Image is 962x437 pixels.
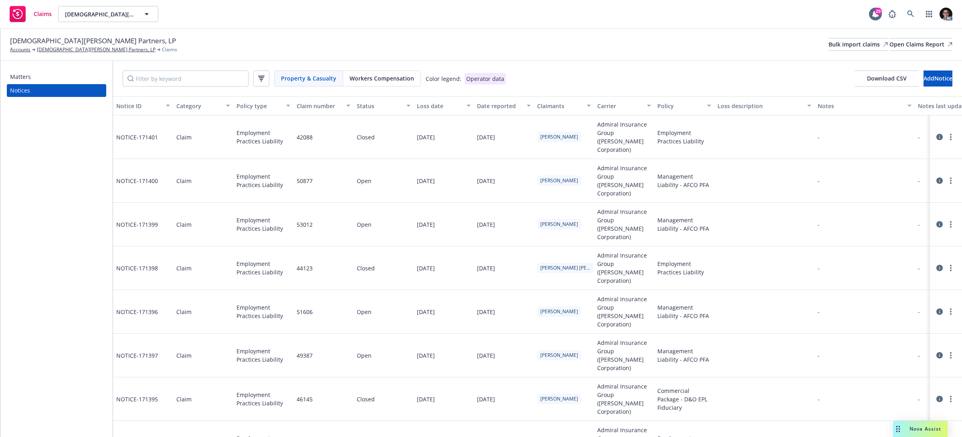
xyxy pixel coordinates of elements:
[477,177,495,185] div: [DATE]
[893,421,903,437] div: Drag to move
[540,395,578,403] span: [PERSON_NAME]
[10,46,30,53] a: Accounts
[354,96,414,115] button: Status
[889,38,952,50] div: Open Claims Report
[477,308,495,316] div: [DATE]
[921,6,937,22] a: Switch app
[814,246,915,290] div: -
[829,38,888,51] a: Bulk import claims
[477,133,495,141] div: [DATE]
[597,338,651,372] span: Admiral Insurance Group ([PERSON_NAME] Corporation)
[477,395,495,403] div: [DATE]
[657,102,702,110] div: Policy
[657,303,711,320] span: Management Liability - AFCO PFA
[875,8,882,15] div: 29
[7,70,106,83] a: Matters
[176,177,192,185] div: Claim
[297,308,313,316] div: 51606
[884,6,900,22] a: Report a Bug
[350,74,414,83] span: Workers Compensation
[597,120,651,154] span: Admiral Insurance Group ([PERSON_NAME] Corporation)
[297,133,313,141] div: 42088
[281,74,336,83] span: Property & Casualty
[717,102,802,110] div: Loss description
[867,75,907,82] span: Download CSV
[176,351,192,360] div: Claim
[814,290,915,334] div: -
[236,260,290,276] span: Employment Practices Liability
[474,96,534,115] button: Date reported
[657,129,711,145] span: Employment Practices Liability
[7,84,106,97] a: Notices
[116,308,158,316] span: NOTICE- 171396
[417,264,435,272] div: [DATE]
[293,96,354,115] button: Claim number
[477,351,495,360] div: [DATE]
[814,159,915,203] div: -
[940,8,952,20] img: photo
[357,308,372,316] div: Open
[654,96,714,115] button: Policy
[946,220,956,229] a: more
[176,102,221,110] div: Category
[10,36,176,46] span: [DEMOGRAPHIC_DATA][PERSON_NAME] Partners, LP
[903,6,919,22] a: Search
[297,102,342,110] div: Claim number
[123,70,249,87] input: Filter by keyword
[814,377,915,421] div: -
[534,96,594,115] button: Claimants
[357,395,375,403] div: Closed
[236,391,290,407] span: Employment Practices Liability
[855,70,919,87] button: Download CSV
[236,172,290,189] span: Employment Practices Liability
[597,207,651,241] span: Admiral Insurance Group ([PERSON_NAME] Corporation)
[465,73,506,85] div: Operator data
[297,264,313,272] div: 44123
[116,177,158,185] span: NOTICE- 171400
[597,295,651,328] span: Admiral Insurance Group ([PERSON_NAME] Corporation)
[417,102,462,110] div: Loss date
[597,102,642,110] div: Carrier
[814,115,915,159] div: -
[924,70,952,87] button: AddNotice
[540,264,590,272] span: [PERSON_NAME] [PERSON_NAME]
[236,216,290,233] span: Employment Practices Liability
[814,334,915,377] div: -
[477,220,495,229] div: [DATE]
[814,203,915,246] div: -
[176,308,192,316] div: Claim
[426,75,461,83] div: Color legend:
[477,264,495,272] div: [DATE]
[909,425,941,432] span: Nova Assist
[417,395,435,403] div: [DATE]
[417,351,435,360] div: [DATE]
[357,133,375,141] div: Closed
[297,351,313,360] div: 49387
[236,303,290,320] span: Employment Practices Liability
[58,6,158,22] button: [DEMOGRAPHIC_DATA][PERSON_NAME] Partners, LP
[116,264,158,272] span: NOTICE- 171398
[946,394,956,404] a: more
[357,177,372,185] div: Open
[297,177,313,185] div: 50877
[116,395,158,403] span: NOTICE- 171395
[414,96,474,115] button: Loss date
[477,102,522,110] div: Date reported
[357,220,372,229] div: Open
[946,132,956,142] a: more
[176,395,192,403] div: Claim
[176,133,192,141] div: Claim
[946,350,956,360] a: more
[116,102,161,110] div: Notice ID
[173,96,233,115] button: Category
[417,177,435,185] div: [DATE]
[657,260,711,276] span: Employment Practices Liability
[176,220,192,229] div: Claim
[540,352,578,359] span: [PERSON_NAME]
[597,251,651,285] span: Admiral Insurance Group ([PERSON_NAME] Corporation)
[540,133,578,141] span: [PERSON_NAME]
[10,70,31,83] div: Matters
[540,308,578,315] span: [PERSON_NAME]
[417,220,435,229] div: [DATE]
